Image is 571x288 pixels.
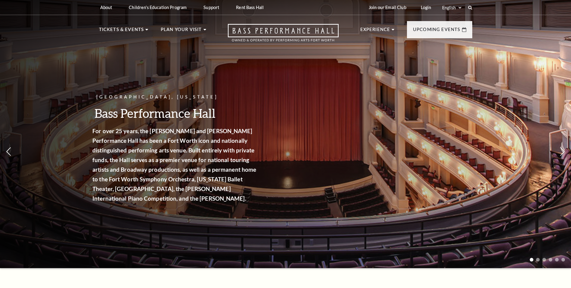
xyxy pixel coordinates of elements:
[100,5,112,10] p: About
[97,127,260,202] strong: For over 25 years, the [PERSON_NAME] and [PERSON_NAME] Performance Hall has been a Fort Worth ico...
[129,5,187,10] p: Children's Education Program
[161,26,202,37] p: Plan Your Visit
[97,93,262,101] p: [GEOGRAPHIC_DATA], [US_STATE]
[441,5,462,11] select: Select:
[360,26,390,37] p: Experience
[203,5,219,10] p: Support
[236,5,264,10] p: Rent Bass Hall
[413,26,461,37] p: Upcoming Events
[97,105,262,121] h3: Bass Performance Hall
[99,26,144,37] p: Tickets & Events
